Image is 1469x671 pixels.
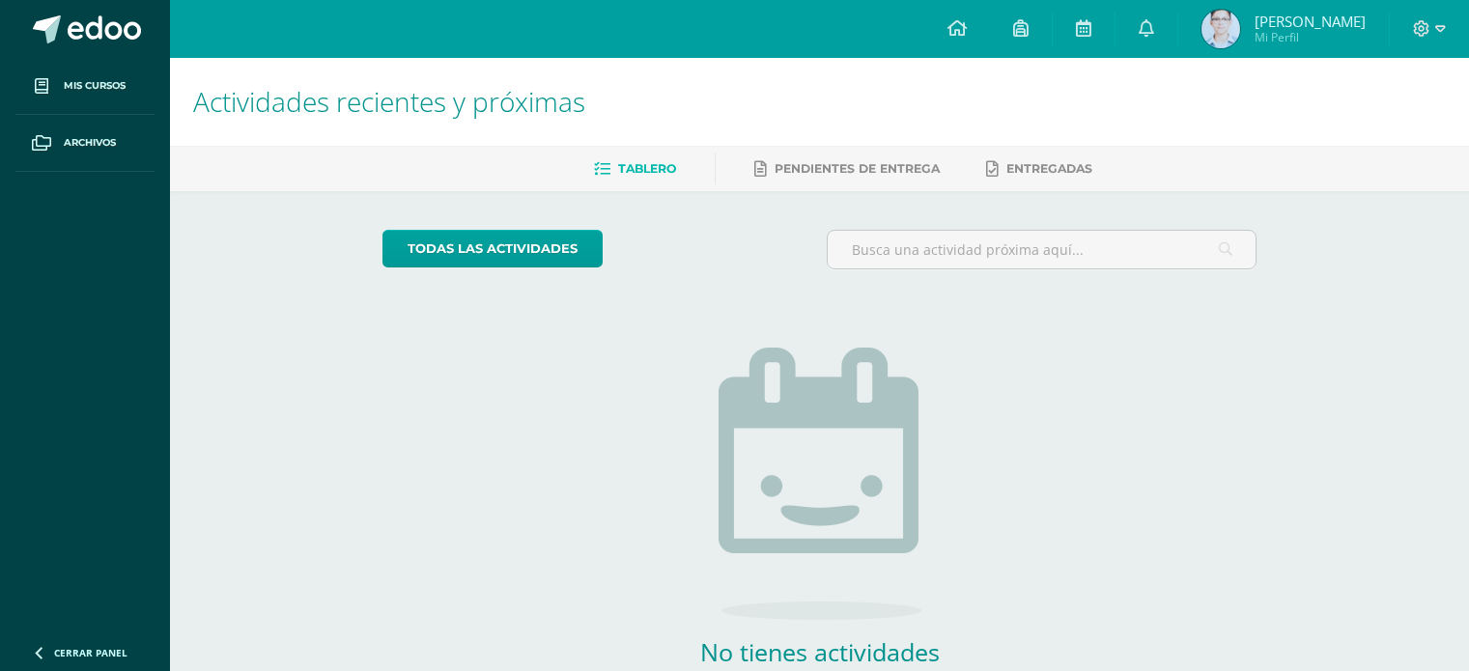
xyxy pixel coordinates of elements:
[1255,12,1366,31] span: [PERSON_NAME]
[15,58,155,115] a: Mis cursos
[64,135,116,151] span: Archivos
[719,348,921,620] img: no_activities.png
[986,154,1092,184] a: Entregadas
[775,161,940,176] span: Pendientes de entrega
[754,154,940,184] a: Pendientes de entrega
[193,83,585,120] span: Actividades recientes y próximas
[1006,161,1092,176] span: Entregadas
[64,78,126,94] span: Mis cursos
[594,154,676,184] a: Tablero
[618,161,676,176] span: Tablero
[1255,29,1366,45] span: Mi Perfil
[54,646,127,659] span: Cerrar panel
[15,115,155,172] a: Archivos
[828,231,1256,268] input: Busca una actividad próxima aquí...
[1201,10,1240,48] img: 840e47d4d182e438aac412ae8425ac5b.png
[627,635,1013,668] h2: No tienes actividades
[382,230,603,267] a: todas las Actividades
